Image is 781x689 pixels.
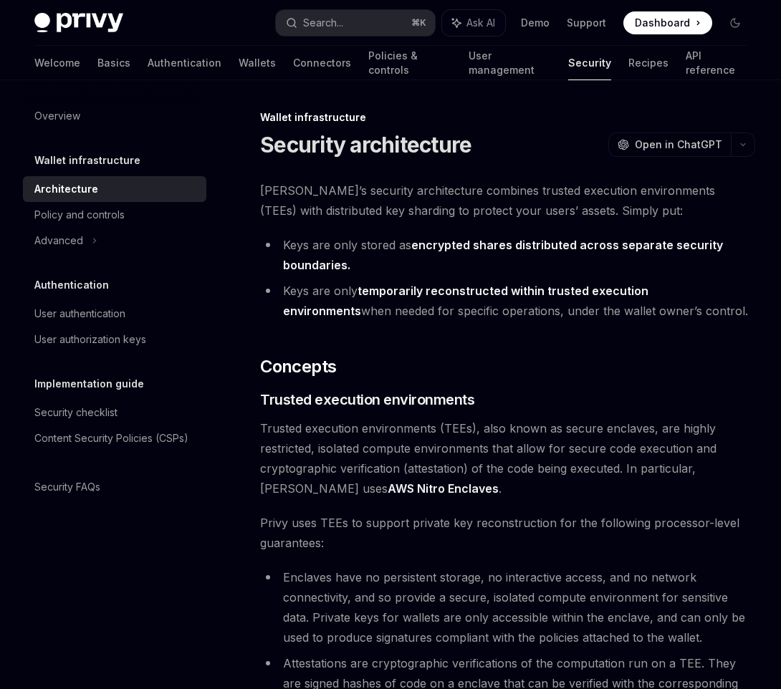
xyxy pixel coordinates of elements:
[623,11,712,34] a: Dashboard
[34,232,83,249] div: Advanced
[283,238,723,272] strong: encrypted shares distributed across separate security boundaries.
[635,16,690,30] span: Dashboard
[303,14,343,32] div: Search...
[23,400,206,425] a: Security checklist
[34,152,140,169] h5: Wallet infrastructure
[521,16,550,30] a: Demo
[23,327,206,352] a: User authorization keys
[34,206,125,223] div: Policy and controls
[260,110,755,125] div: Wallet infrastructure
[260,180,755,221] span: [PERSON_NAME]’s security architecture combines trusted execution environments (TEEs) with distrib...
[442,10,505,36] button: Ask AI
[608,132,731,157] button: Open in ChatGPT
[260,513,755,553] span: Privy uses TEEs to support private key reconstruction for the following processor-level guarantees:
[34,478,100,496] div: Security FAQs
[276,10,436,36] button: Search...⌘K
[34,107,80,125] div: Overview
[686,46,747,80] a: API reference
[34,46,80,80] a: Welcome
[34,276,109,294] h5: Authentication
[34,404,118,421] div: Security checklist
[34,305,125,322] div: User authentication
[23,474,206,500] a: Security FAQs
[260,235,755,275] li: Keys are only stored as
[34,375,144,392] h5: Implementation guide
[469,46,551,80] a: User management
[260,132,471,158] h1: Security architecture
[368,46,451,80] a: Policies & controls
[148,46,221,80] a: Authentication
[724,11,747,34] button: Toggle dark mode
[293,46,351,80] a: Connectors
[34,331,146,348] div: User authorization keys
[97,46,130,80] a: Basics
[34,430,188,447] div: Content Security Policies (CSPs)
[567,16,606,30] a: Support
[23,202,206,228] a: Policy and controls
[23,301,206,327] a: User authentication
[260,567,755,647] li: Enclaves have no persistent storage, no interactive access, and no network connectivity, and so p...
[388,481,499,496] a: AWS Nitro Enclaves
[568,46,611,80] a: Security
[34,180,98,198] div: Architecture
[260,355,336,378] span: Concepts
[628,46,669,80] a: Recipes
[466,16,495,30] span: Ask AI
[239,46,276,80] a: Wallets
[23,176,206,202] a: Architecture
[635,138,722,152] span: Open in ChatGPT
[260,281,755,321] li: Keys are only when needed for specific operations, under the wallet owner’s control.
[283,284,648,318] strong: temporarily reconstructed within trusted execution environments
[34,13,123,33] img: dark logo
[260,418,755,498] span: Trusted execution environments (TEEs), also known as secure enclaves, are highly restricted, isol...
[23,425,206,451] a: Content Security Policies (CSPs)
[411,17,426,29] span: ⌘ K
[23,103,206,129] a: Overview
[260,390,474,410] span: Trusted execution environments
